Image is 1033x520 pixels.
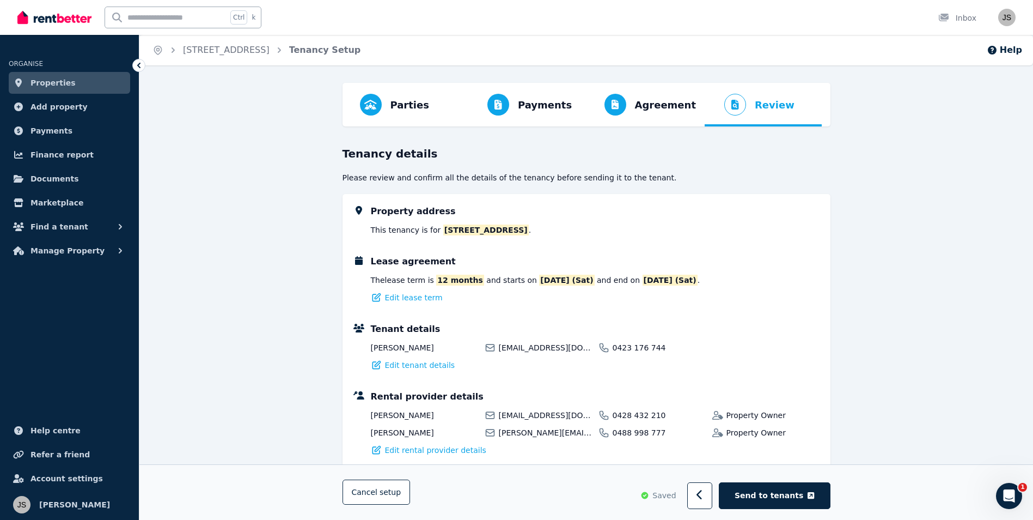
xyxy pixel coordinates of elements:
span: 12 months [436,275,484,286]
span: Account settings [30,472,103,485]
iframe: Intercom live chat [996,483,1022,509]
h3: Tenancy details [343,146,830,161]
span: [PERSON_NAME] [39,498,110,511]
button: Payments [468,83,580,126]
span: 0423 176 744 [613,342,706,353]
span: Properties [30,76,76,89]
span: setup [380,487,401,498]
span: Edit rental provider details [385,445,486,456]
span: Tenancy Setup [289,44,361,57]
span: [DATE] (Sat) [539,275,594,286]
span: Edit tenant details [385,360,455,371]
button: Send to tenants [719,483,830,510]
nav: Breadcrumb [139,35,374,65]
button: Agreement [585,83,705,126]
span: Add property [30,100,88,113]
span: [PERSON_NAME] [371,410,478,421]
nav: Progress [343,83,830,126]
span: Send to tenants [735,491,803,501]
span: Review [755,98,794,113]
a: Documents [9,168,130,190]
img: Jacqui Symonds [13,496,30,513]
span: Ctrl [230,10,247,25]
span: Agreement [635,98,696,113]
span: Documents [30,172,79,185]
span: Payments [518,98,572,113]
img: Landlord Details [353,391,364,400]
a: Add property [9,96,130,118]
span: Property Owner [726,410,820,421]
span: 1 [1018,483,1027,492]
button: Edit lease term [371,292,443,303]
a: Marketplace [9,192,130,214]
a: [STREET_ADDRESS] [183,45,270,55]
a: Finance report [9,144,130,166]
span: Property Owner [726,427,820,438]
button: Edit tenant details [371,360,455,371]
button: Help [987,44,1022,57]
span: Cancel [352,488,401,497]
button: Manage Property [9,240,130,262]
a: Help centre [9,420,130,442]
span: ORGANISE [9,60,43,68]
button: Parties [351,83,438,126]
span: Payments [30,124,72,137]
span: [STREET_ADDRESS] [443,225,529,235]
span: 0428 432 210 [613,410,706,421]
a: Payments [9,120,130,142]
span: [EMAIL_ADDRESS][DOMAIN_NAME] [499,342,592,353]
button: Edit rental provider details [371,445,486,456]
h5: Rental provider details [371,390,484,403]
div: The lease term is and starts on and end on . [371,275,700,286]
h5: Lease agreement [371,255,456,268]
span: [PERSON_NAME][EMAIL_ADDRESS][DOMAIN_NAME] [499,427,592,438]
span: Find a tenant [30,220,88,233]
span: Manage Property [30,244,105,257]
span: Finance report [30,148,94,161]
div: This tenancy is for . [371,225,531,235]
a: Account settings [9,468,130,489]
button: Review [705,83,803,126]
span: [PERSON_NAME] [371,427,478,438]
span: [DATE] (Sat) [643,275,698,286]
img: Jacqui Symonds [998,9,1016,26]
span: Marketplace [30,196,83,209]
button: Find a tenant [9,216,130,238]
span: k [252,13,255,22]
span: Help centre [30,424,81,437]
a: Refer a friend [9,444,130,465]
button: Cancelsetup [343,480,411,505]
span: Edit lease term [385,292,443,303]
span: Refer a friend [30,448,90,461]
img: RentBetter [17,9,91,26]
p: Please review and confirm all the details of the tenancy before sending it to the tenant . [343,172,830,183]
h5: Tenant details [371,323,441,336]
span: Saved [652,491,676,501]
span: 0488 998 777 [613,427,706,438]
span: [PERSON_NAME] [371,342,478,353]
span: Parties [390,98,429,113]
h5: Property address [371,205,456,218]
span: [EMAIL_ADDRESS][DOMAIN_NAME] [499,410,592,421]
a: Properties [9,72,130,94]
div: Inbox [938,13,976,23]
